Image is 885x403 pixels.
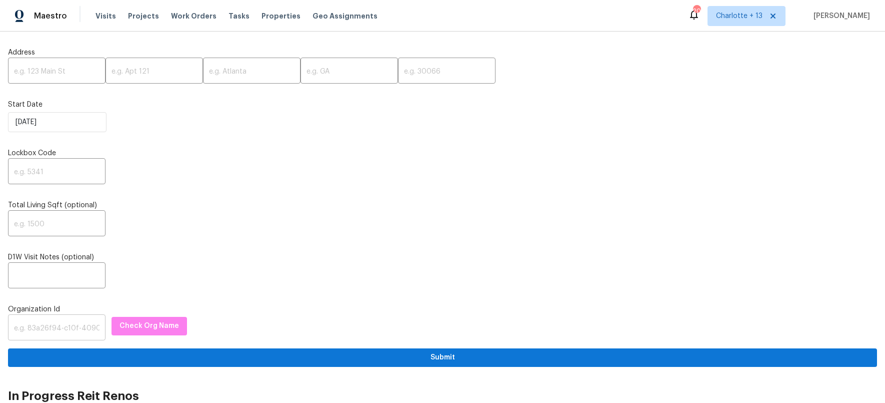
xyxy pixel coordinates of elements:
[8,391,877,401] h2: In Progress Reit Renos
[95,11,116,21] span: Visits
[119,320,179,332] span: Check Org Name
[8,200,877,210] label: Total Living Sqft (optional)
[716,11,762,21] span: Charlotte + 13
[8,317,105,340] input: e.g. 83a26f94-c10f-4090-9774-6139d7b9c16c
[693,6,700,16] div: 200
[8,304,877,314] label: Organization Id
[8,148,877,158] label: Lockbox Code
[111,317,187,335] button: Check Org Name
[8,252,877,262] label: D1W Visit Notes (optional)
[8,100,877,110] label: Start Date
[34,11,67,21] span: Maestro
[203,60,300,84] input: e.g. Atlanta
[8,213,105,236] input: e.g. 1500
[16,351,869,364] span: Submit
[809,11,870,21] span: [PERSON_NAME]
[8,348,877,367] button: Submit
[8,48,877,58] label: Address
[128,11,159,21] span: Projects
[398,60,495,84] input: e.g. 30066
[171,11,216,21] span: Work Orders
[228,13,249,20] span: Tasks
[8,112,106,132] input: M/D/YYYY
[312,11,377,21] span: Geo Assignments
[300,60,398,84] input: e.g. GA
[105,60,203,84] input: e.g. Apt 121
[261,11,300,21] span: Properties
[8,60,105,84] input: e.g. 123 Main St
[8,161,105,184] input: e.g. 5341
